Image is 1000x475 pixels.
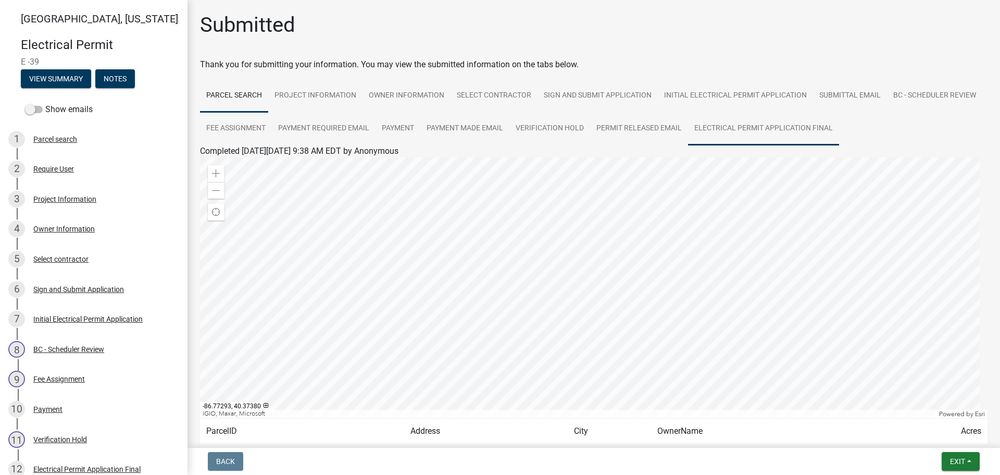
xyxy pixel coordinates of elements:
[33,286,124,293] div: Sign and Submit Application
[813,79,887,113] a: Submittal Email
[268,79,362,113] a: Project Information
[21,38,179,53] h4: Electrical Permit
[8,371,25,387] div: 9
[362,79,451,113] a: Owner Information
[887,79,982,113] a: BC - Scheduler Review
[33,196,96,203] div: Project Information
[208,182,224,199] div: Zoom out
[8,431,25,448] div: 11
[33,406,63,413] div: Payment
[8,251,25,267] div: 5
[200,58,988,71] div: Thank you for submitting your information. You may view the submitted information on the tabs below.
[208,452,243,471] button: Back
[95,75,135,83] wm-modal-confirm: Notes
[200,410,936,418] div: IGIO, Maxar, Microsoft
[21,75,91,83] wm-modal-confirm: Summary
[926,419,988,444] td: Acres
[537,79,658,113] a: Sign and Submit Application
[8,341,25,358] div: 8
[942,452,980,471] button: Exit
[95,69,135,88] button: Notes
[936,410,988,418] div: Powered by
[33,436,87,443] div: Verification Hold
[509,112,590,145] a: Verification Hold
[590,112,688,145] a: Permit Released Email
[208,204,224,221] div: Find my location
[451,79,537,113] a: Select contractor
[8,221,25,237] div: 4
[25,103,93,116] label: Show emails
[33,375,85,383] div: Fee Assignment
[33,466,141,473] div: Electrical Permit Application Final
[200,13,295,38] h1: Submitted
[21,57,167,67] span: E -39
[8,191,25,208] div: 3
[21,69,91,88] button: View Summary
[33,315,143,323] div: Initial Electrical Permit Application
[950,457,965,466] span: Exit
[272,112,376,145] a: Payment Required Email
[651,419,925,444] td: OwnerName
[33,225,95,233] div: Owner Information
[33,255,89,263] div: Select contractor
[404,419,568,444] td: Address
[200,79,268,113] a: Parcel search
[8,281,25,298] div: 6
[658,79,813,113] a: Initial Electrical Permit Application
[21,13,178,25] span: [GEOGRAPHIC_DATA], [US_STATE]
[975,410,985,418] a: Esri
[8,161,25,177] div: 2
[568,419,652,444] td: City
[33,165,74,173] div: Require User
[200,419,404,444] td: ParcelID
[8,311,25,327] div: 7
[8,131,25,148] div: 1
[200,112,272,145] a: Fee Assignment
[420,112,509,145] a: Payment Made Email
[216,457,235,466] span: Back
[8,401,25,418] div: 10
[33,346,104,353] div: BC - Scheduler Review
[688,112,839,145] a: Electrical Permit Application Final
[208,165,224,182] div: Zoom in
[200,146,398,156] span: Completed [DATE][DATE] 9:38 AM EDT by Anonymous
[33,136,77,143] div: Parcel search
[376,112,420,145] a: Payment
